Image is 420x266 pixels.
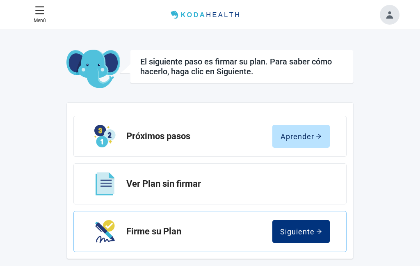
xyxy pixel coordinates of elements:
img: Koda Health [168,8,244,21]
h2: Ver Plan sin firmar [126,179,323,189]
button: Aprenderarrow-right [272,125,330,148]
button: Cerrar menú [30,2,49,28]
img: Step Icon [96,172,114,195]
div: Aprender [281,132,322,140]
p: Menú [34,17,46,25]
img: Step Icon [94,125,115,148]
span: menu [35,5,45,15]
span: arrow-right [316,229,322,234]
span: arrow-right [316,133,322,139]
div: El siguiente paso es firmar su plan. Para saber cómo hacerlo, haga clic en Siguiente. [140,57,343,76]
img: Step Icon [95,220,114,243]
h2: Firme su Plan [126,227,272,236]
h2: Próximos pasos [126,131,272,141]
button: Toggle account menu [380,5,399,25]
img: Koda Elephant [66,50,120,89]
button: Siguientearrow-right [272,220,330,243]
div: Siguiente [280,227,322,236]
